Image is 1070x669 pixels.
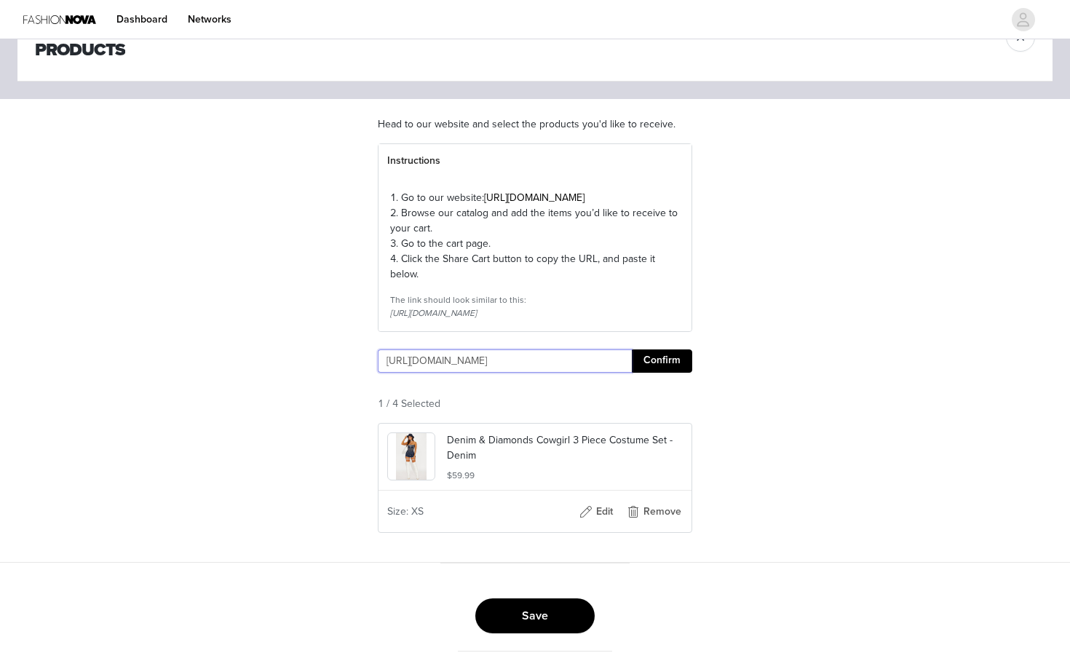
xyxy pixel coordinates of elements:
img: product image [396,433,427,480]
a: [URL][DOMAIN_NAME] [484,191,584,204]
p: 1. Go to our website: [390,190,680,205]
div: avatar [1016,8,1030,31]
p: 2. Browse our catalog and add the items you’d like to receive to your cart. [390,205,680,236]
img: Fashion Nova Logo [23,3,96,36]
button: Confirm [632,349,692,373]
div: The link should look similar to this: [390,293,680,306]
h5: $59.99 [447,469,683,482]
a: Dashboard [108,3,176,36]
p: Denim & Diamonds Cowgirl 3 Piece Costume Set - Denim [447,432,683,463]
input: Checkout URL [378,349,632,373]
span: 1 / 4 Selected [378,396,440,411]
button: Edit [566,500,625,523]
a: Networks [179,3,240,36]
button: Remove [625,500,683,523]
h1: Products [35,37,125,63]
span: Size: XS [387,504,424,519]
button: Save [475,598,595,633]
p: Head to our website and select the products you'd like to receive. [378,116,692,132]
p: 3. Go to the cart page. [390,236,680,251]
div: [URL][DOMAIN_NAME] [390,306,680,320]
div: Instructions [379,144,691,178]
p: 4. Click the Share Cart button to copy the URL, and paste it below. [390,251,680,282]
